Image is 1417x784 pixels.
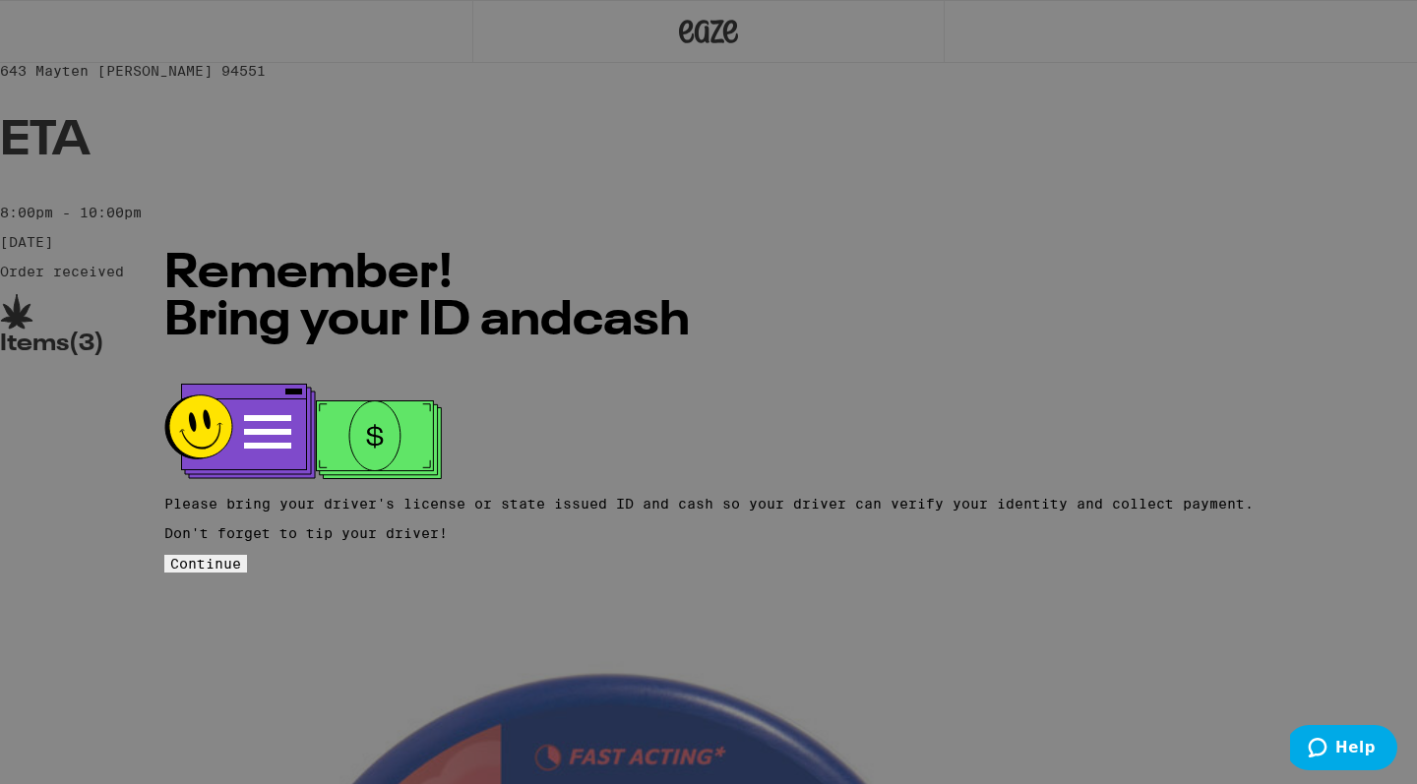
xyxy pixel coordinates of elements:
[164,525,1254,541] p: Don't forget to tip your driver!
[164,555,247,573] button: Continue
[164,496,1254,512] p: Please bring your driver's license or state issued ID and cash so your driver can verify your ide...
[164,251,690,345] span: Remember! Bring your ID and cash
[1290,725,1397,774] iframe: Opens a widget where you can find more information
[170,556,241,572] span: Continue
